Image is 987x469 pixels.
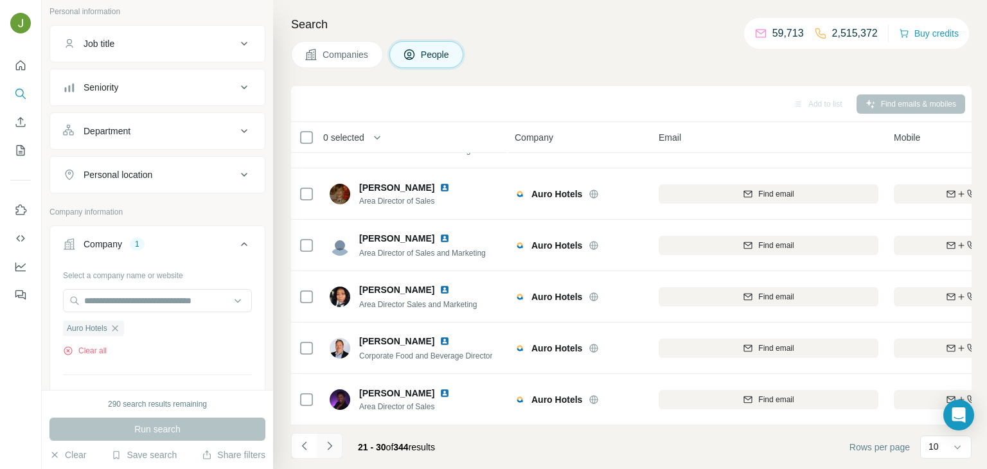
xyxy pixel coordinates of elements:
button: Company1 [50,229,265,265]
button: Enrich CSV [10,111,31,134]
img: Logo of Auro Hotels [515,292,525,302]
button: Seniority [50,72,265,103]
img: LinkedIn logo [440,285,450,295]
span: Find email [758,240,794,251]
img: Logo of Auro Hotels [515,343,525,353]
span: 344 [393,442,408,452]
span: Area Director of Sales [359,401,465,412]
img: Avatar [330,338,350,358]
span: Companies [323,48,369,61]
span: [PERSON_NAME] [359,335,434,348]
span: Area Director of Sales and Marketing [359,249,486,258]
img: LinkedIn logo [440,233,450,243]
span: Auro Hotels [531,188,582,200]
span: Area Director of Sales Marketing [359,146,470,155]
span: Find email [758,188,794,200]
span: Find email [758,291,794,303]
span: Find email [758,342,794,354]
img: Logo of Auro Hotels [515,189,525,199]
div: Select a company name or website [63,265,252,281]
span: Mobile [894,131,920,144]
button: Feedback [10,283,31,306]
button: Personal location [50,159,265,190]
span: Email [659,131,681,144]
button: Use Surfe on LinkedIn [10,199,31,222]
button: Quick start [10,54,31,77]
span: Auro Hotels [531,393,582,406]
p: 10 [929,440,939,453]
div: Open Intercom Messenger [943,400,974,430]
img: Avatar [330,184,350,204]
button: Share filters [202,448,265,461]
img: LinkedIn logo [440,388,450,398]
span: 0 selected [323,131,364,144]
button: Department [50,116,265,146]
span: Auro Hotels [531,239,582,252]
button: Navigate to next page [317,433,342,459]
p: 2,515,372 [832,26,878,41]
button: Find email [659,287,878,306]
span: Find email [758,394,794,405]
div: Seniority [84,81,118,94]
span: Rows per page [849,441,910,454]
div: 290 search results remaining [108,398,207,410]
img: Avatar [330,287,350,307]
button: Find email [659,390,878,409]
span: [PERSON_NAME] [359,283,434,296]
p: 59,713 [772,26,804,41]
span: People [421,48,450,61]
div: Personal location [84,168,152,181]
span: [PERSON_NAME] [359,387,434,400]
span: Corporate Food and Beverage Director [359,351,492,360]
img: Avatar [330,389,350,410]
button: My lists [10,139,31,162]
span: Auro Hotels [67,323,107,334]
div: 1 [130,238,145,250]
span: of [386,442,394,452]
button: Use Surfe API [10,227,31,250]
p: Company information [49,206,265,218]
img: Avatar [10,13,31,33]
div: Department [84,125,130,137]
span: Auro Hotels [531,342,582,355]
button: Find email [659,339,878,358]
img: Avatar [330,235,350,256]
span: results [358,442,435,452]
button: Dashboard [10,255,31,278]
button: Find email [659,236,878,255]
span: Area Director Sales and Marketing [359,300,477,309]
div: Job title [84,37,114,50]
img: LinkedIn logo [440,182,450,193]
button: Search [10,82,31,105]
h4: Search [291,15,972,33]
button: Buy credits [899,24,959,42]
img: LinkedIn logo [440,336,450,346]
button: Clear all [63,345,107,357]
div: Company [84,238,122,251]
span: 21 - 30 [358,442,386,452]
span: Company [515,131,553,144]
img: Logo of Auro Hotels [515,394,525,405]
p: Personal information [49,6,265,17]
button: Clear [49,448,86,461]
span: Auro Hotels [531,290,582,303]
span: Area Director of Sales [359,195,465,207]
span: [PERSON_NAME] [359,232,434,245]
button: Job title [50,28,265,59]
button: Find email [659,184,878,204]
button: Save search [111,448,177,461]
img: Logo of Auro Hotels [515,240,525,251]
button: Navigate to previous page [291,433,317,459]
span: [PERSON_NAME] [359,181,434,194]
